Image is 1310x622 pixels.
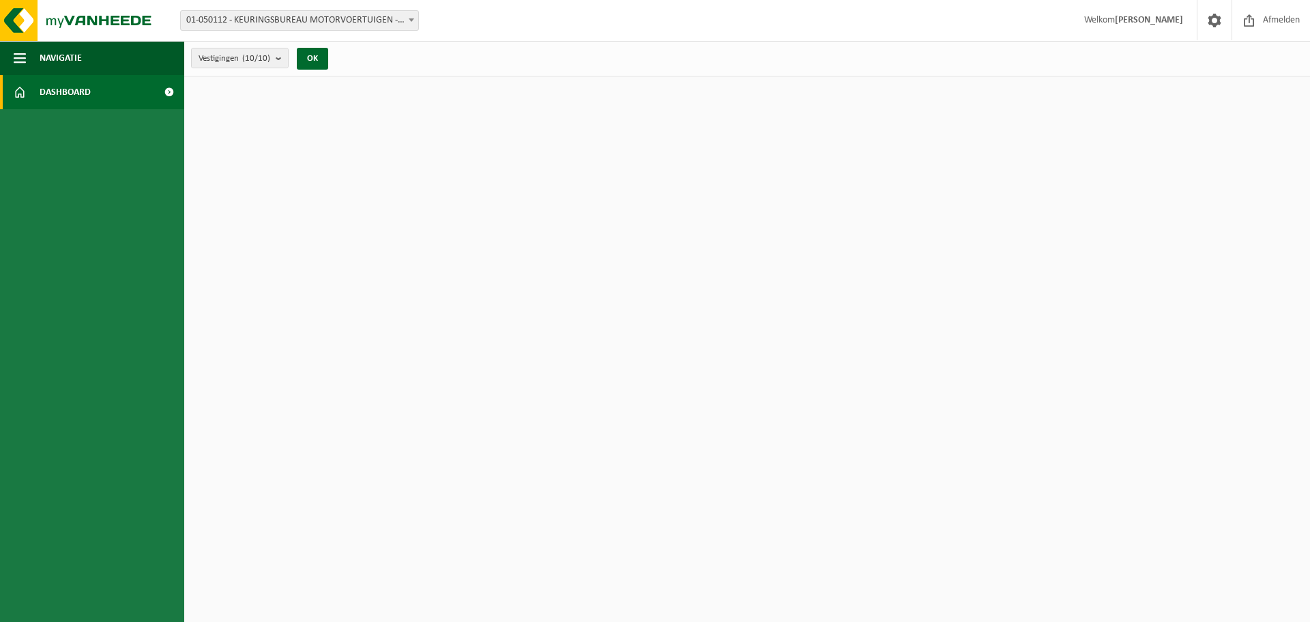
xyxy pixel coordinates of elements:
strong: [PERSON_NAME] [1115,15,1183,25]
span: Vestigingen [199,48,270,69]
span: Dashboard [40,75,91,109]
button: Vestigingen(10/10) [191,48,289,68]
count: (10/10) [242,54,270,63]
button: OK [297,48,328,70]
span: Navigatie [40,41,82,75]
span: 01-050112 - KEURINGSBUREAU MOTORVOERTUIGEN - OOSTENDE [181,11,418,30]
span: 01-050112 - KEURINGSBUREAU MOTORVOERTUIGEN - OOSTENDE [180,10,419,31]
